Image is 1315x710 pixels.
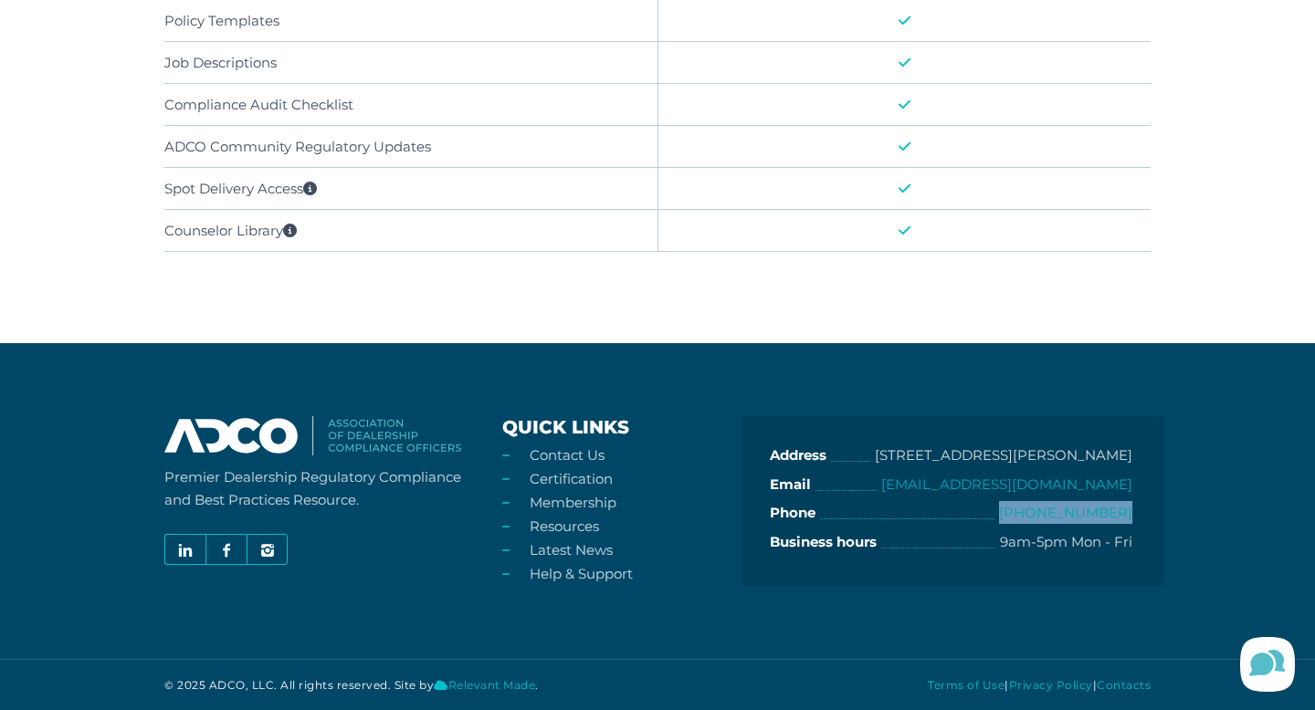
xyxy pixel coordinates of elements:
a: [PHONE_NUMBER] [999,504,1132,521]
a: Latest News [530,541,613,559]
a: Membership [530,494,616,511]
a: Certification [530,470,613,487]
a: Contact Us [530,446,605,464]
td: Compliance Audit Checklist [164,84,657,126]
b: Email [770,473,811,497]
td: Counselor Library [164,210,657,252]
span: © 2025 ADCO, LLC. All rights reserved. Site by . [164,678,539,692]
a: Help & Support [530,565,633,582]
h3: Quick Links [502,416,729,439]
b: Business hours [770,530,877,555]
b: Phone [770,501,815,526]
a: Privacy Policy [1009,678,1093,692]
b: Address [770,444,826,468]
a: [EMAIL_ADDRESS][DOMAIN_NAME] [881,475,1132,493]
td: Job Descriptions [164,42,657,84]
a: Resources [530,517,599,535]
td: ADCO Community Regulatory Updates [164,126,657,168]
p: Premier Dealership Regulatory Compliance and Best Practices Resource. [164,465,475,511]
p: [STREET_ADDRESS][PERSON_NAME] [875,444,1132,468]
a: Relevant Made [434,678,535,692]
td: Spot Delivery Access [164,168,657,210]
iframe: Lucky Orange Messenger [1224,619,1315,710]
p: 9am-5pm Mon - Fri [1000,530,1132,555]
span: | | [928,673,1151,696]
a: Contacts [1097,678,1151,692]
a: Terms of Use [928,678,1005,692]
img: association-of-dealership-compliance-officers-logo2023.svg [164,416,461,455]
